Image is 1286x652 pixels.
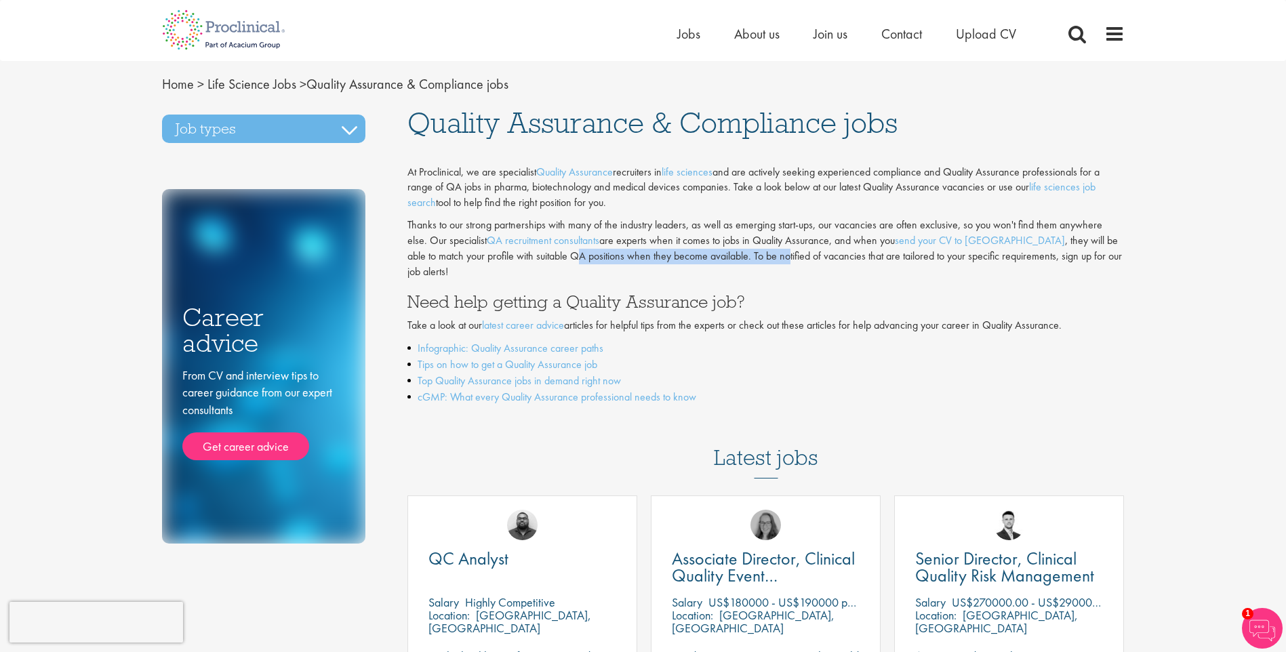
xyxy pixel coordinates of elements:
[428,547,508,570] span: QC Analyst
[672,594,702,610] span: Salary
[734,25,780,43] a: About us
[465,594,555,610] p: Highly Competitive
[482,318,564,332] a: latest career advice
[672,607,713,623] span: Location:
[407,165,1100,210] span: At Proclinical, we are specialist recruiters in and are actively seeking experienced compliance a...
[915,594,946,610] span: Salary
[407,293,1125,310] h3: Need help getting a Quality Assurance job?
[507,510,538,540] img: Ashley Bennett
[672,547,855,604] span: Associate Director, Clinical Quality Event Management (GCP)
[915,607,1078,636] p: [GEOGRAPHIC_DATA], [GEOGRAPHIC_DATA]
[662,165,712,179] a: life sciences
[895,233,1065,247] a: send your CV to [GEOGRAPHIC_DATA]
[9,602,183,643] iframe: reCAPTCHA
[428,607,591,636] p: [GEOGRAPHIC_DATA], [GEOGRAPHIC_DATA]
[994,510,1024,540] img: Joshua Godden
[182,304,345,356] h3: Career advice
[300,75,306,93] span: >
[197,75,204,93] span: >
[956,25,1016,43] a: Upload CV
[418,390,696,404] a: cGMP: What every Quality Assurance professional needs to know
[708,594,890,610] p: US$180000 - US$190000 per annum
[813,25,847,43] a: Join us
[418,373,621,388] a: Top Quality Assurance jobs in demand right now
[407,180,1096,209] a: life sciences job search
[487,233,599,247] a: QA recruitment consultants
[672,550,860,584] a: Associate Director, Clinical Quality Event Management (GCP)
[952,594,1167,610] p: US$270000.00 - US$290000.00 per annum
[428,594,459,610] span: Salary
[418,341,603,355] a: Infographic: Quality Assurance career paths
[1242,608,1283,649] img: Chatbot
[672,607,835,636] p: [GEOGRAPHIC_DATA], [GEOGRAPHIC_DATA]
[915,550,1103,584] a: Senior Director, Clinical Quality Risk Management
[182,367,345,461] div: From CV and interview tips to career guidance from our expert consultants
[428,607,470,623] span: Location:
[428,550,616,567] a: QC Analyst
[418,357,597,371] a: Tips on how to get a Quality Assurance job
[162,75,508,93] span: Quality Assurance & Compliance jobs
[407,104,898,141] span: Quality Assurance & Compliance jobs
[915,547,1094,587] span: Senior Director, Clinical Quality Risk Management
[162,115,365,143] h3: Job types
[750,510,781,540] img: Ingrid Aymes
[881,25,922,43] a: Contact
[714,412,818,478] h3: Latest jobs
[677,25,700,43] a: Jobs
[407,218,1125,279] p: Thanks to our strong partnerships with many of the industry leaders, as well as emerging start-up...
[162,75,194,93] a: breadcrumb link to Home
[407,318,1125,333] p: Take a look at our articles for helpful tips from the experts or check out these articles for hel...
[1242,608,1253,619] span: 1
[182,432,309,461] a: Get career advice
[915,607,957,623] span: Location:
[207,75,296,93] a: breadcrumb link to Life Science Jobs
[536,165,613,179] a: Quality Assurance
